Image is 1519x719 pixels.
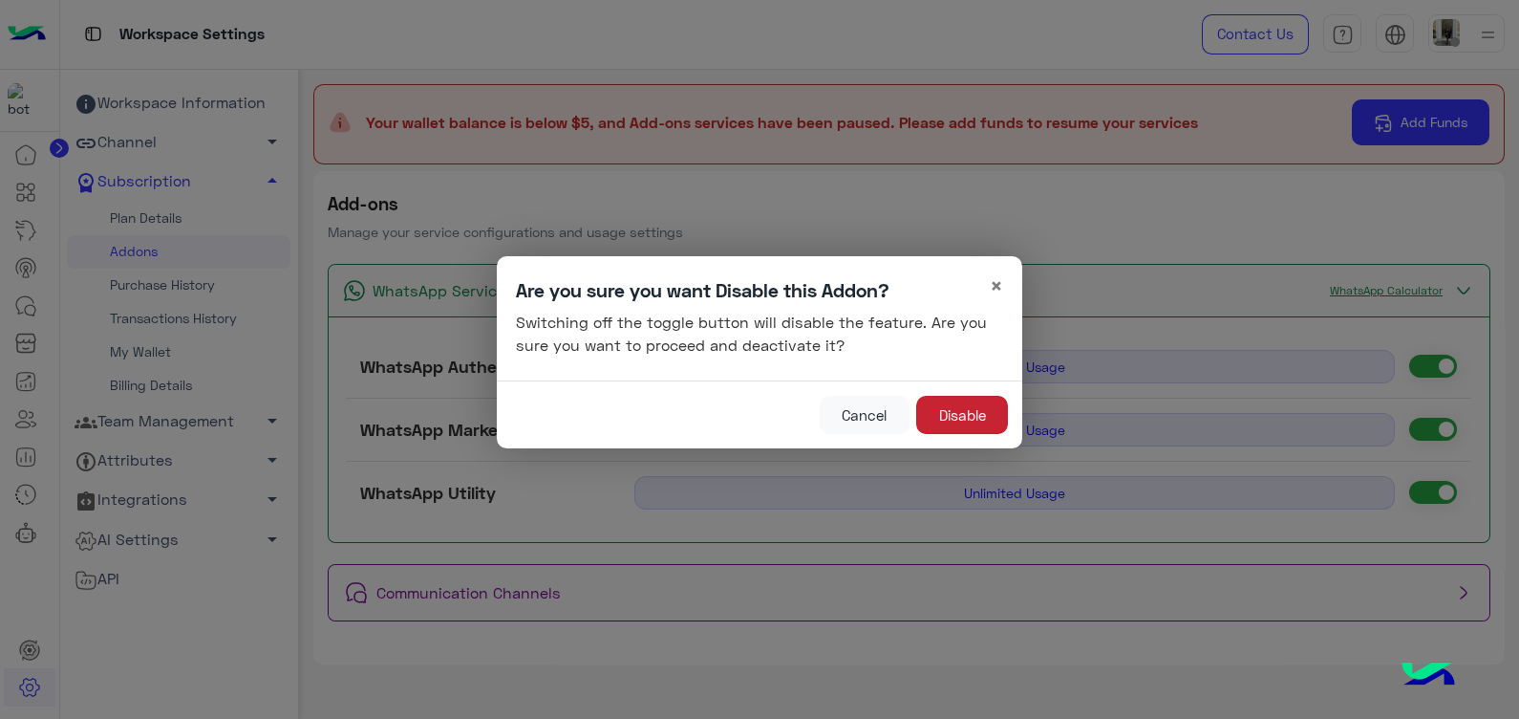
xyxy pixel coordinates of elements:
span: × [990,272,1003,298]
button: Cancel [820,396,909,434]
img: hulul-logo.png [1395,643,1462,709]
button: Disable [916,396,1008,434]
p: Switching off the toggle button will disable the feature. Are you sure you want to proceed and de... [516,311,990,357]
button: Close [990,275,1003,297]
p: Are you sure you want Disable this Addon? [516,275,990,304]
